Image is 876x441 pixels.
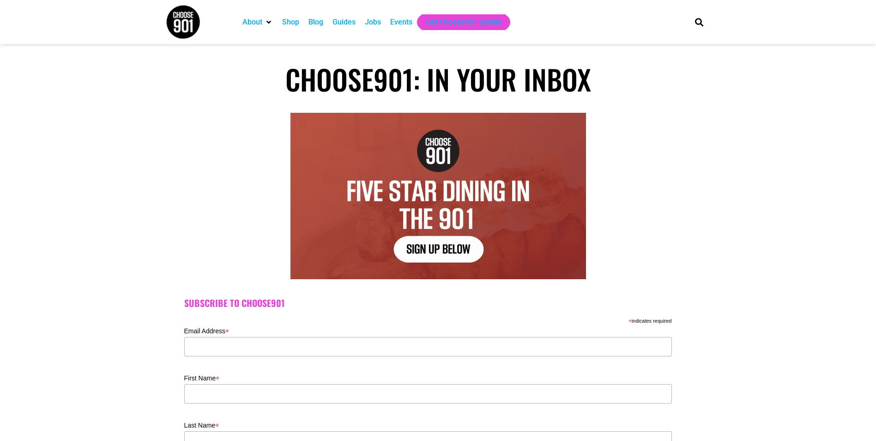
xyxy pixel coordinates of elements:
[290,113,586,279] img: Text graphic with "Choose 901" logo. Reads: "7 Things to Do in Memphis This Week. Sign Up Below."...
[238,14,278,30] div: About
[282,17,299,28] a: Shop
[184,316,672,325] div: indicates required
[332,17,356,28] a: Guides
[166,62,711,96] h1: Choose901: In Your Inbox
[308,17,323,28] a: Blog
[184,419,672,430] label: Last Name
[238,14,679,30] nav: Main nav
[242,17,262,28] a: About
[184,298,692,309] h2: Subscribe to Choose901
[691,14,707,30] div: Search
[184,372,672,383] label: First Name
[365,17,381,28] a: Jobs
[184,325,672,336] label: Email Address
[390,17,412,28] a: Events
[426,17,501,28] a: Get Choose901 Emails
